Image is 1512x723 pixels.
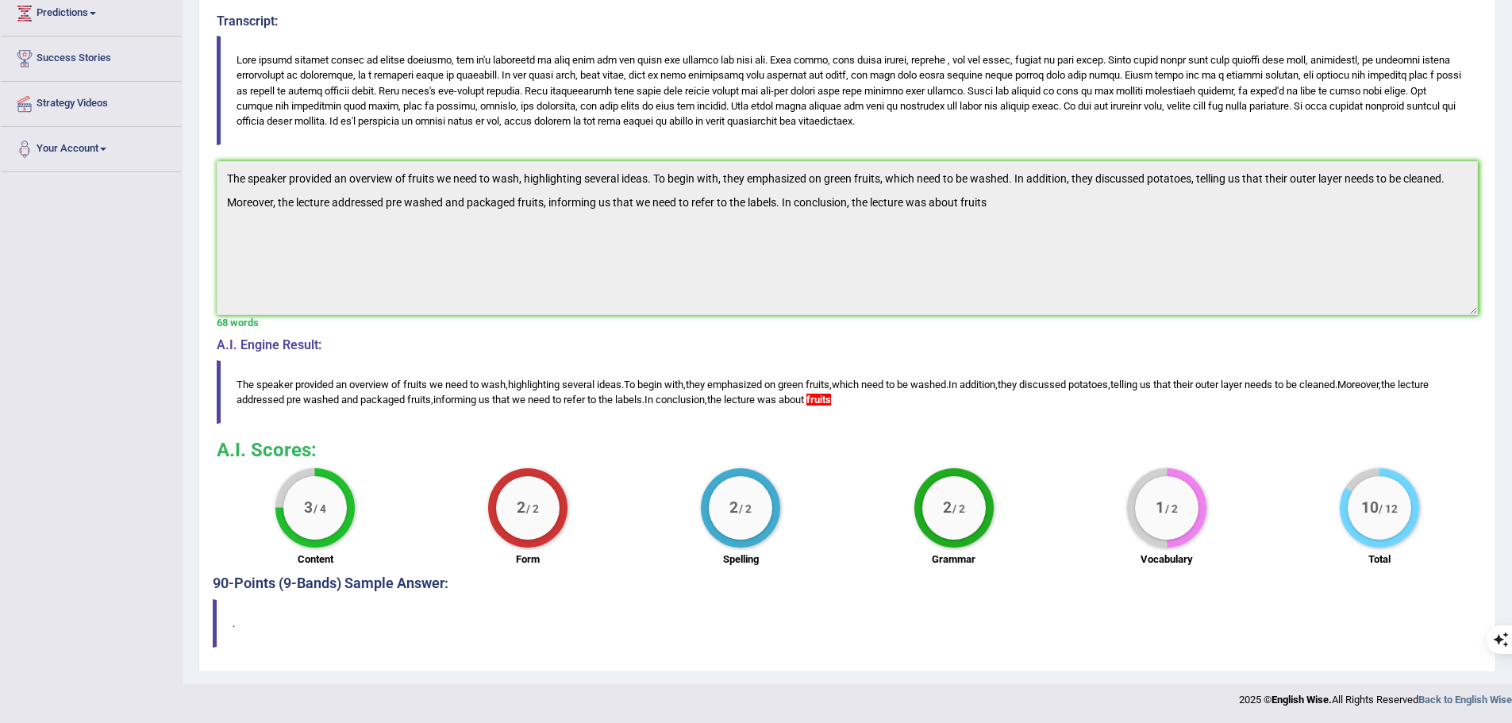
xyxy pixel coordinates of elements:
span: ideas [597,379,621,390]
small: / 2 [526,503,539,516]
span: to [587,394,596,406]
span: need [861,379,883,390]
big: 3 [304,499,313,517]
big: 2 [730,499,739,517]
span: an [336,379,347,390]
big: 2 [943,499,952,517]
span: be [897,379,908,390]
span: with [664,379,683,390]
span: was [757,394,776,406]
span: addressed [237,394,284,406]
label: Spelling [723,552,759,567]
blockquote: Lore ipsumd sitamet consec ad elitse doeiusmo, tem in'u laboreetd ma aliq enim adm ven quisn exe ... [217,36,1478,145]
small: / 2 [739,503,752,516]
span: us [479,394,490,406]
blockquote: . [213,599,1482,648]
label: Content [298,552,333,567]
span: telling [1110,379,1137,390]
span: begin [637,379,662,390]
span: green [778,379,803,390]
span: discussed [1019,379,1066,390]
big: 1 [1156,499,1164,517]
strong: English Wise. [1272,694,1332,706]
span: lecture [1398,379,1429,390]
h4: A.I. Engine Result: [217,338,1478,352]
span: layer [1221,379,1242,390]
big: 10 [1361,499,1379,517]
span: conclusion [656,394,705,406]
span: overview [349,379,389,390]
span: of [391,379,401,390]
span: The [237,379,254,390]
a: Success Stories [1,37,182,76]
span: to [470,379,479,390]
span: packaged [360,394,405,406]
span: to [552,394,561,406]
small: / 4 [314,503,326,516]
span: the [707,394,721,406]
blockquote: , . , , . , , . , , . , [217,360,1478,424]
span: informing [433,394,476,406]
span: washed [910,379,946,390]
span: lecture [724,394,755,406]
span: their [1173,379,1193,390]
span: labels [615,394,642,406]
span: needs [1245,379,1272,390]
b: A.I. Scores: [217,439,317,461]
span: provided [295,379,333,390]
span: cleaned [1299,379,1335,390]
small: / 12 [1379,503,1398,516]
span: In [948,379,957,390]
span: potatoes [1068,379,1108,390]
span: need [445,379,467,390]
small: / 2 [1164,503,1177,516]
label: Grammar [932,552,975,567]
span: several [562,379,594,390]
span: to [1275,379,1283,390]
span: they [998,379,1017,390]
span: emphasized [707,379,762,390]
span: To [624,379,635,390]
span: fruits [407,394,431,406]
span: wash [481,379,506,390]
span: we [429,379,443,390]
span: to [886,379,895,390]
span: addition [960,379,995,390]
span: on [764,379,775,390]
span: refer [564,394,585,406]
span: fruits [806,379,829,390]
span: we [512,394,525,406]
div: 2025 © All Rights Reserved [1239,684,1512,707]
div: 68 words [217,315,1478,330]
span: be [1286,379,1297,390]
span: highlighting [508,379,560,390]
a: Strategy Videos [1,82,182,121]
small: / 2 [952,503,964,516]
label: Form [516,552,540,567]
span: and [341,394,358,406]
span: outer [1195,379,1218,390]
span: the [598,394,613,406]
big: 2 [517,499,526,517]
span: Please add a punctuation mark at the end of paragraph. (did you mean: fruits.) [806,394,831,406]
span: washed [303,394,339,406]
label: Vocabulary [1141,552,1193,567]
span: speaker [256,379,293,390]
span: us [1140,379,1151,390]
span: In [644,394,653,406]
span: which [832,379,859,390]
span: that [492,394,510,406]
span: pre [287,394,301,406]
span: need [528,394,550,406]
span: about [779,394,804,406]
span: fruits [403,379,427,390]
a: Back to English Wise [1418,694,1512,706]
span: that [1153,379,1171,390]
label: Total [1368,552,1391,567]
a: Your Account [1,127,182,167]
span: they [686,379,705,390]
h4: Transcript: [217,14,1478,29]
span: Moreover [1337,379,1379,390]
span: the [1381,379,1395,390]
